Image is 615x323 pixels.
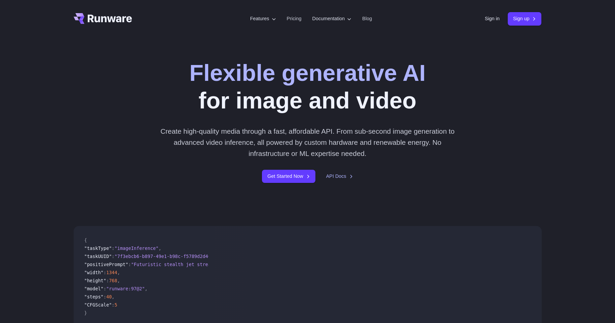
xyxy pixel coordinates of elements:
[109,278,117,283] span: 768
[106,278,109,283] span: :
[117,278,120,283] span: ,
[508,12,542,25] a: Sign up
[326,172,353,180] a: API Docs
[262,170,315,183] a: Get Started Now
[84,254,112,259] span: "taskUUID"
[84,302,112,308] span: "CFGScale"
[106,270,117,275] span: 1344
[84,237,87,243] span: {
[84,270,104,275] span: "width"
[158,246,161,251] span: ,
[128,262,131,267] span: :
[106,286,145,291] span: "runware:97@2"
[115,254,219,259] span: "7f3ebcb6-b897-49e1-b98c-f5789d2d40d7"
[84,246,112,251] span: "taskType"
[362,15,372,23] a: Blog
[145,286,148,291] span: ,
[485,15,500,23] a: Sign in
[104,294,106,299] span: :
[131,262,382,267] span: "Futuristic stealth jet streaking through a neon-lit cityscape with glowing purple exhaust"
[115,246,159,251] span: "imageInference"
[189,60,426,86] strong: Flexible generative AI
[250,15,276,23] label: Features
[112,302,114,308] span: :
[104,286,106,291] span: :
[158,126,457,159] p: Create high-quality media through a fast, affordable API. From sub-second image generation to adv...
[74,13,132,24] a: Go to /
[312,15,352,23] label: Documentation
[115,302,117,308] span: 5
[84,310,87,316] span: }
[84,262,128,267] span: "positivePrompt"
[104,270,106,275] span: :
[112,294,114,299] span: ,
[112,254,114,259] span: :
[84,294,104,299] span: "steps"
[117,270,120,275] span: ,
[287,15,302,23] a: Pricing
[189,59,426,115] h1: for image and video
[84,286,104,291] span: "model"
[112,246,114,251] span: :
[84,278,106,283] span: "height"
[106,294,112,299] span: 40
